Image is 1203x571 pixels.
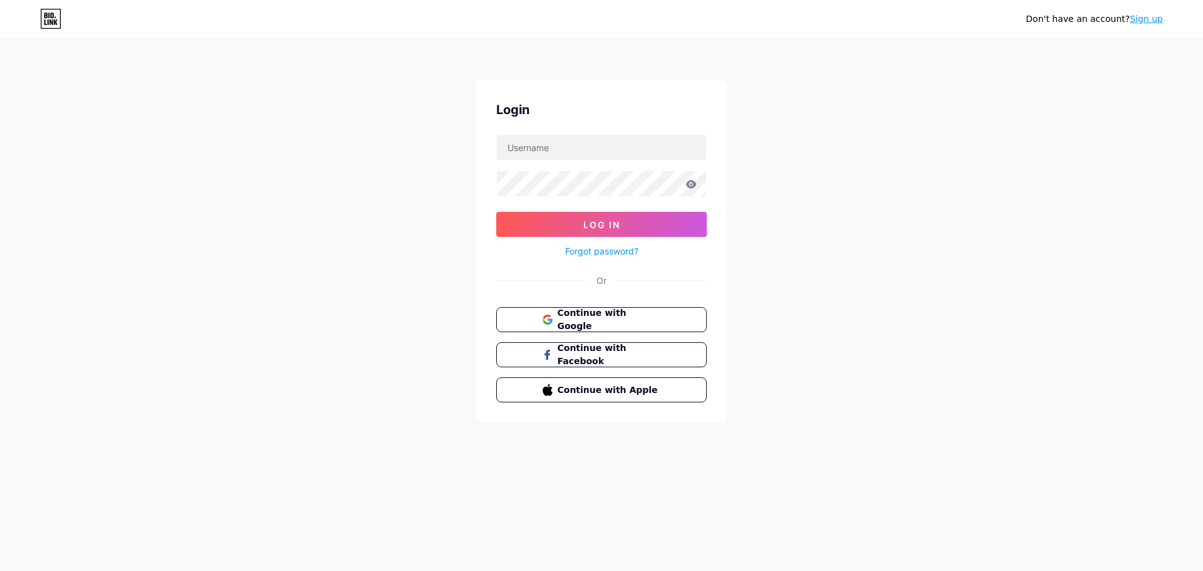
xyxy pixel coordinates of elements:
[496,377,707,402] button: Continue with Apple
[565,244,638,258] a: Forgot password?
[558,342,661,368] span: Continue with Facebook
[1130,14,1163,24] a: Sign up
[497,135,706,160] input: Username
[496,100,707,119] div: Login
[583,219,620,230] span: Log In
[496,212,707,237] button: Log In
[558,384,661,397] span: Continue with Apple
[496,307,707,332] button: Continue with Google
[1026,13,1163,26] div: Don't have an account?
[596,274,607,287] div: Or
[558,306,661,333] span: Continue with Google
[496,342,707,367] button: Continue with Facebook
